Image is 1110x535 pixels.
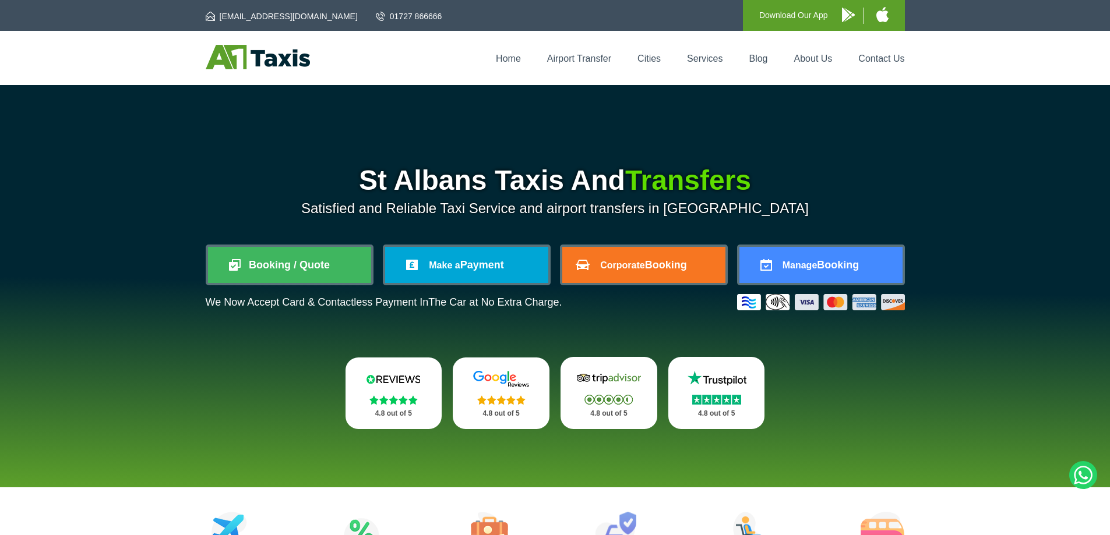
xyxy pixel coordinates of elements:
[783,260,817,270] span: Manage
[429,260,460,270] span: Make a
[562,247,725,283] a: CorporateBooking
[206,166,905,194] h1: St Albans Taxis And
[477,395,526,405] img: Stars
[794,54,833,63] a: About Us
[737,294,905,310] img: Credit And Debit Cards
[876,7,889,22] img: A1 Taxis iPhone App
[681,406,752,421] p: 4.8 out of 5
[547,54,611,63] a: Airport Transfer
[574,370,644,387] img: Tripadvisor
[385,247,548,283] a: Make aPayment
[573,406,644,421] p: 4.8 out of 5
[358,370,428,388] img: Reviews.io
[749,54,767,63] a: Blog
[206,45,310,69] img: A1 Taxis St Albans LTD
[858,54,904,63] a: Contact Us
[369,395,418,405] img: Stars
[600,260,644,270] span: Corporate
[842,8,855,22] img: A1 Taxis Android App
[358,406,429,421] p: 4.8 out of 5
[206,296,562,309] p: We Now Accept Card & Contactless Payment In
[453,357,549,429] a: Google Stars 4.8 out of 5
[466,370,536,388] img: Google
[739,247,903,283] a: ManageBooking
[346,357,442,429] a: Reviews.io Stars 4.8 out of 5
[206,200,905,217] p: Satisfied and Reliable Taxi Service and airport transfers in [GEOGRAPHIC_DATA]
[668,357,765,429] a: Trustpilot Stars 4.8 out of 5
[428,296,562,308] span: The Car at No Extra Charge.
[208,247,371,283] a: Booking / Quote
[206,10,358,22] a: [EMAIL_ADDRESS][DOMAIN_NAME]
[496,54,521,63] a: Home
[759,8,828,23] p: Download Our App
[561,357,657,429] a: Tripadvisor Stars 4.8 out of 5
[376,10,442,22] a: 01727 866666
[584,395,633,405] img: Stars
[637,54,661,63] a: Cities
[625,165,751,196] span: Transfers
[692,395,741,405] img: Stars
[466,406,537,421] p: 4.8 out of 5
[687,54,723,63] a: Services
[682,370,752,387] img: Trustpilot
